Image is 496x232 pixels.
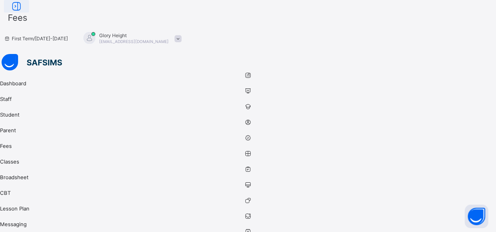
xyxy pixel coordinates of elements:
span: Glory Height [99,32,169,38]
span: Fees [8,13,27,23]
span: [EMAIL_ADDRESS][DOMAIN_NAME] [99,39,169,44]
button: Open asap [465,205,488,228]
div: GloryHeight [76,32,185,45]
img: safsims [2,54,62,70]
span: session/term information [4,36,68,41]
